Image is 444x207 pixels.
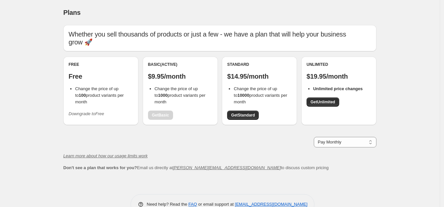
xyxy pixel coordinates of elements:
[311,99,335,105] span: Get Unlimited
[227,111,259,120] a: GetStandard
[147,202,189,207] span: Need help? Read the
[148,72,213,80] p: $9.95/month
[313,86,363,91] b: Unlimited price changes
[69,62,133,67] div: Free
[197,202,235,207] span: or email support at
[63,153,148,158] a: Learn more about how our usage limits work
[307,62,371,67] div: Unlimited
[65,109,108,119] button: Downgrade toFree
[79,93,86,98] b: 100
[63,165,137,170] b: Don't see a plan that works for you?
[158,93,168,98] b: 1000
[69,30,371,46] p: Whether you sell thousands of products or just a few - we have a plan that will help your busines...
[155,86,206,104] span: Change the price of up to product variants per month
[69,72,133,80] p: Free
[227,62,292,67] div: Standard
[235,202,308,207] a: [EMAIL_ADDRESS][DOMAIN_NAME]
[234,86,287,104] span: Change the price of up to product variants per month
[231,113,255,118] span: Get Standard
[237,93,249,98] b: 10000
[75,86,124,104] span: Change the price of up to product variants per month
[69,111,104,116] i: Downgrade to Free
[227,72,292,80] p: $14.95/month
[63,165,329,170] span: Email us directly at to discuss custom pricing
[63,9,80,16] span: Plans
[173,165,281,170] a: [PERSON_NAME][EMAIL_ADDRESS][DOMAIN_NAME]
[148,62,213,67] div: Basic (Active)
[307,97,339,107] a: GetUnlimited
[307,72,371,80] p: $19.95/month
[189,202,197,207] a: FAQ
